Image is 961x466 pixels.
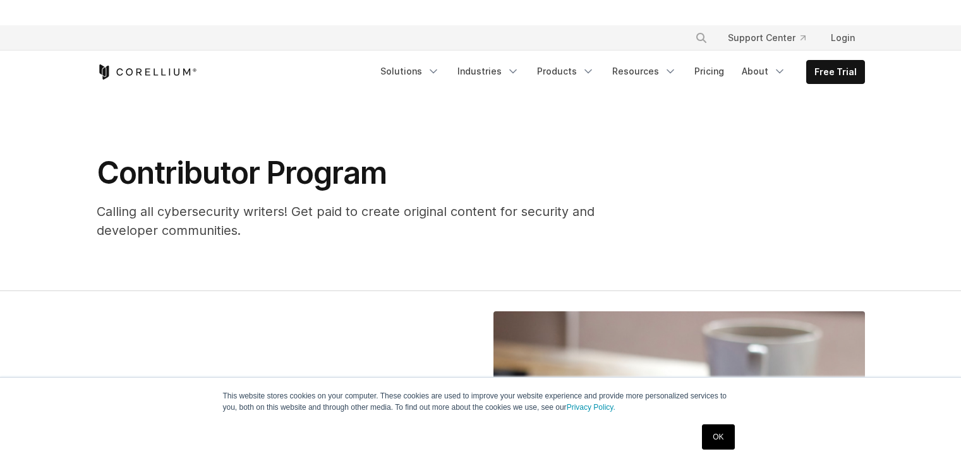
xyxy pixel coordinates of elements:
[450,60,527,83] a: Industries
[373,60,447,83] a: Solutions
[567,403,615,412] a: Privacy Policy.
[690,27,713,49] button: Search
[702,424,734,450] a: OK
[97,154,631,192] h1: Contributor Program
[97,202,631,240] p: Calling all cybersecurity writers! Get paid to create original content for security and developer...
[687,60,732,83] a: Pricing
[605,60,684,83] a: Resources
[807,61,864,83] a: Free Trial
[373,60,865,84] div: Navigation Menu
[734,60,794,83] a: About
[223,390,739,413] p: This website stores cookies on your computer. These cookies are used to improve your website expe...
[97,64,197,80] a: Corellium Home
[821,27,865,49] a: Login
[529,60,602,83] a: Products
[680,27,865,49] div: Navigation Menu
[718,27,816,49] a: Support Center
